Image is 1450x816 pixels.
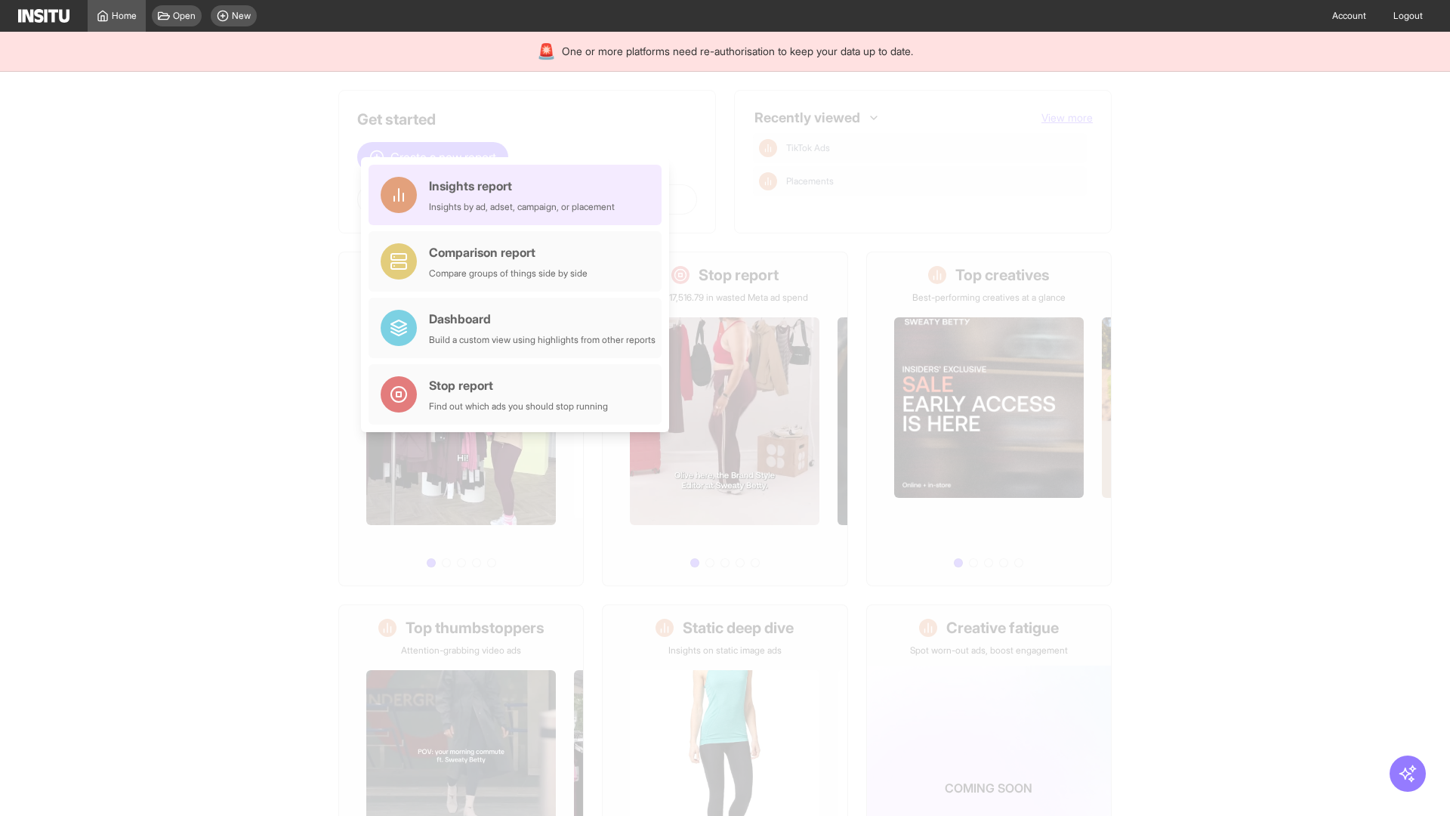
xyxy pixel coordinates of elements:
[18,9,69,23] img: Logo
[429,400,608,413] div: Find out which ads you should stop running
[232,10,251,22] span: New
[429,334,656,346] div: Build a custom view using highlights from other reports
[562,44,913,59] span: One or more platforms need re-authorisation to keep your data up to date.
[429,177,615,195] div: Insights report
[429,376,608,394] div: Stop report
[429,267,588,280] div: Compare groups of things side by side
[429,243,588,261] div: Comparison report
[537,41,556,62] div: 🚨
[429,201,615,213] div: Insights by ad, adset, campaign, or placement
[429,310,656,328] div: Dashboard
[112,10,137,22] span: Home
[173,10,196,22] span: Open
